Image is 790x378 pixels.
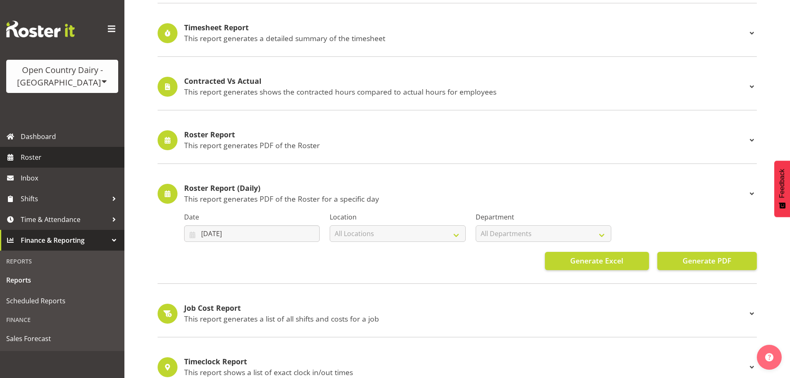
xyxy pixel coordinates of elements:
div: Roster Report This report generates PDF of the Roster [158,130,757,150]
h4: Roster Report (Daily) [184,184,747,193]
div: Timesheet Report This report generates a detailed summary of the timesheet [158,23,757,43]
h4: Roster Report [184,131,747,139]
span: Inbox [21,172,120,184]
span: Shifts [21,193,108,205]
span: Generate Excel [570,255,623,266]
h4: Timeclock Report [184,358,747,366]
img: Rosterit website logo [6,21,75,37]
p: This report generates shows the contracted hours compared to actual hours for employees [184,87,747,96]
div: Reports [2,253,122,270]
a: Reports [2,270,122,290]
span: Scheduled Reports [6,295,118,307]
div: Timeclock Report This report shows a list of exact clock in/out times [158,357,757,377]
div: Roster Report (Daily) This report generates PDF of the Roster for a specific day [158,184,757,204]
h4: Contracted Vs Actual [184,77,747,85]
div: Finance [2,311,122,328]
img: help-xxl-2.png [765,353,773,361]
span: Generate PDF [683,255,731,266]
a: Scheduled Reports [2,290,122,311]
input: Click to select... [184,225,320,242]
p: This report generates a list of all shifts and costs for a job [184,314,747,323]
span: Feedback [778,169,786,198]
span: Dashboard [21,130,120,143]
span: Finance & Reporting [21,234,108,246]
label: Location [330,212,465,222]
p: This report generates PDF of the Roster [184,141,747,150]
p: This report shows a list of exact clock in/out times [184,368,747,377]
div: Job Cost Report This report generates a list of all shifts and costs for a job [158,304,757,324]
div: Open Country Dairy - [GEOGRAPHIC_DATA] [15,64,110,89]
h4: Job Cost Report [184,304,747,312]
h4: Timesheet Report [184,24,747,32]
button: Generate Excel [545,252,649,270]
span: Time & Attendance [21,213,108,226]
span: Roster [21,151,120,163]
label: Department [476,212,611,222]
button: Feedback - Show survey [774,161,790,217]
div: Contracted Vs Actual This report generates shows the contracted hours compared to actual hours fo... [158,77,757,97]
label: Date [184,212,320,222]
p: This report generates PDF of the Roster for a specific day [184,194,747,203]
p: This report generates a detailed summary of the timesheet [184,34,747,43]
span: Reports [6,274,118,286]
button: Generate PDF [657,252,757,270]
span: Sales Forecast [6,332,118,345]
a: Sales Forecast [2,328,122,349]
